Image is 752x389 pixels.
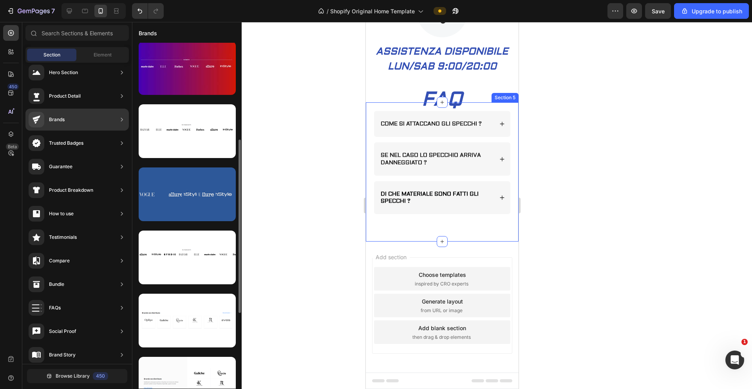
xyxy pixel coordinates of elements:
[49,351,76,359] div: Brand Story
[366,22,519,389] iframe: Design area
[49,257,70,265] div: Compare
[25,25,129,41] input: Search Sections & Elements
[3,3,58,19] button: 7
[49,233,77,241] div: Testimonials
[7,84,19,90] div: 450
[330,7,415,15] span: Shopify Original Home Template
[49,304,61,312] div: FAQs
[327,7,329,15] span: /
[56,373,90,380] span: Browse Library
[49,163,72,171] div: Guarantee
[49,139,83,147] div: Trusted Badges
[132,3,164,19] div: Undo/Redo
[49,116,65,124] div: Brands
[652,8,665,15] span: Save
[645,3,671,19] button: Save
[49,186,93,194] div: Product Breakdown
[49,210,74,218] div: How to use
[674,3,749,19] button: Upgrade to publish
[49,327,76,335] div: Social Proof
[6,144,19,150] div: Beta
[49,92,81,100] div: Product Detail
[741,339,748,345] span: 1
[49,280,64,288] div: Bundle
[681,7,742,15] div: Upgrade to publish
[51,6,55,16] p: 7
[49,69,78,76] div: Hero Section
[725,351,744,369] iframe: Intercom live chat
[94,51,112,58] span: Element
[27,369,127,383] button: Browse Library450
[93,372,108,380] div: 450
[43,51,60,58] span: Section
